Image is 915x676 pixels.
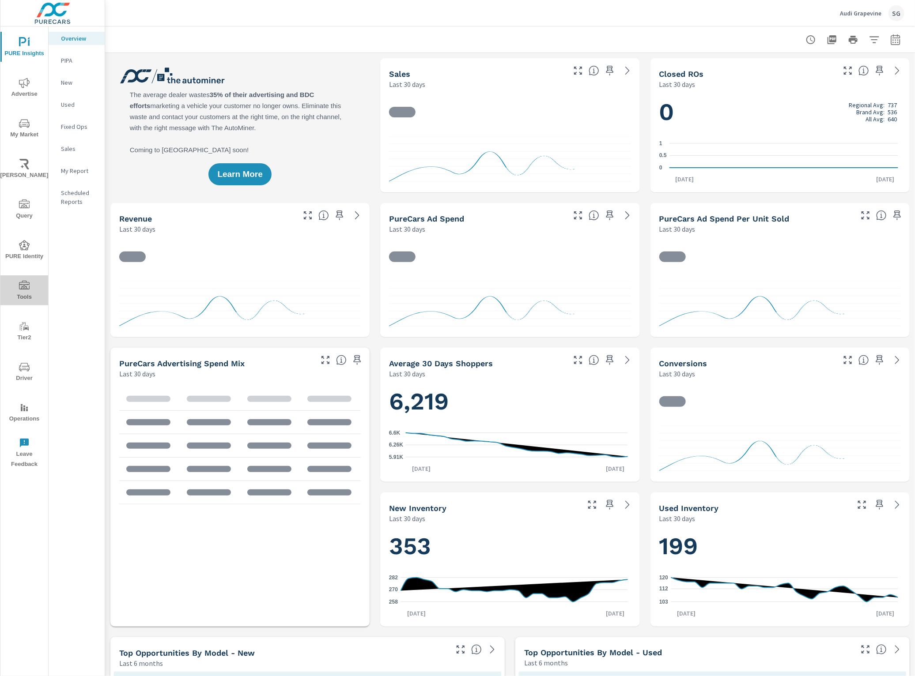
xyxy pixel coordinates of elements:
p: Last 30 days [659,79,696,90]
p: [DATE] [870,175,901,184]
button: Print Report [844,31,862,49]
p: Last 30 days [389,368,425,379]
span: Save this to your personalized report [873,498,887,512]
span: Tier2 [3,321,45,343]
button: Apply Filters [866,31,883,49]
button: "Export Report to PDF" [823,31,841,49]
text: 120 [659,575,668,581]
button: Make Fullscreen [841,353,855,367]
p: Last 30 days [389,513,425,524]
span: Operations [3,402,45,424]
div: Overview [49,32,105,45]
p: PIPA [61,56,98,65]
a: See more details in report [620,64,635,78]
p: New [61,78,98,87]
text: 0.5 [659,153,667,159]
div: SG [889,5,904,21]
text: 6.6K [389,430,401,436]
button: Make Fullscreen [858,642,873,657]
h1: 199 [659,531,901,561]
text: 0 [659,165,662,171]
span: A rolling 30 day total of daily Shoppers on the dealership website, averaged over the selected da... [589,355,599,365]
div: New [49,76,105,89]
h5: Top Opportunities by Model - New [119,648,255,657]
h1: 353 [389,531,631,561]
div: nav menu [0,26,48,473]
p: Brand Avg: [856,109,885,116]
text: 270 [389,587,398,593]
a: See more details in report [890,64,904,78]
a: See more details in report [620,208,635,222]
p: 536 [888,109,897,116]
div: PIPA [49,54,105,67]
a: See more details in report [620,498,635,512]
h5: Revenue [119,214,152,223]
p: 737 [888,101,897,109]
span: Save this to your personalized report [603,353,617,367]
p: Regional Avg: [849,101,885,109]
span: Find the biggest opportunities within your model lineup by seeing how each model is selling in yo... [876,644,887,655]
span: Advertise [3,78,45,99]
span: Leave Feedback [3,438,45,469]
a: See more details in report [350,208,364,222]
h5: PureCars Advertising Spend Mix [119,359,245,368]
span: Driver [3,362,45,383]
div: My Report [49,164,105,177]
span: Number of vehicles sold by the dealership over the selected date range. [Source: This data is sou... [589,65,599,76]
span: Average cost of advertising per each vehicle sold at the dealer over the selected date range. The... [876,210,887,221]
span: Tools [3,281,45,302]
h5: Conversions [659,359,707,368]
button: Make Fullscreen [571,208,585,222]
p: Audi Grapevine [840,9,881,17]
h5: Top Opportunities by Model - Used [524,648,662,657]
h5: Used Inventory [659,503,719,513]
button: Make Fullscreen [585,498,599,512]
span: Save this to your personalized report [890,208,904,222]
a: See more details in report [620,353,635,367]
p: Last 6 months [119,658,163,668]
a: See more details in report [890,498,904,512]
button: Select Date Range [887,31,904,49]
div: Used [49,98,105,111]
p: [DATE] [870,609,901,618]
p: 640 [888,116,897,123]
a: See more details in report [890,642,904,657]
span: Learn More [217,170,262,178]
p: All Avg: [866,116,885,123]
button: Make Fullscreen [858,208,873,222]
p: Used [61,100,98,109]
span: [PERSON_NAME] [3,159,45,180]
p: [DATE] [401,609,432,618]
text: 5.91K [389,454,403,460]
span: Find the biggest opportunities within your model lineup by seeing how each model is selling in yo... [471,644,482,655]
text: 103 [659,599,668,605]
p: Last 30 days [659,224,696,234]
button: Make Fullscreen [841,64,855,78]
text: 258 [389,599,398,605]
text: 1 [659,140,662,146]
span: The number of dealer-specified goals completed by a visitor. [Source: This data is provided by th... [858,355,869,365]
span: Save this to your personalized report [873,353,887,367]
a: See more details in report [485,642,499,657]
span: Query [3,199,45,221]
span: Save this to your personalized report [603,64,617,78]
h5: Average 30 Days Shoppers [389,359,493,368]
p: Last 30 days [659,513,696,524]
a: See more details in report [890,353,904,367]
span: Save this to your personalized report [603,498,617,512]
p: [DATE] [600,464,631,473]
button: Make Fullscreen [301,208,315,222]
p: [DATE] [669,175,700,184]
h1: 0 [659,97,901,127]
span: Save this to your personalized report [603,208,617,222]
button: Make Fullscreen [571,64,585,78]
h5: New Inventory [389,503,446,513]
h5: Sales [389,69,410,79]
button: Learn More [208,163,271,185]
p: Last 30 days [119,368,155,379]
p: [DATE] [671,609,702,618]
text: 6.26K [389,442,403,448]
span: This table looks at how you compare to the amount of budget you spend per channel as opposed to y... [336,355,347,365]
span: Save this to your personalized report [333,208,347,222]
p: Last 30 days [389,79,425,90]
